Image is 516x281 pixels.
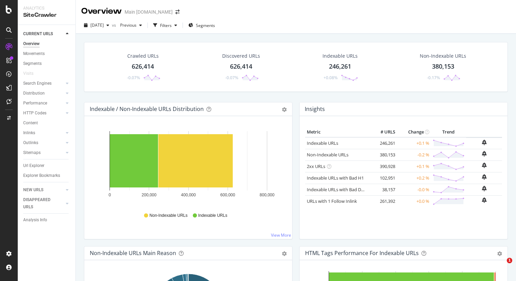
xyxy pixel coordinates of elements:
[482,174,487,180] div: bell-plus
[482,163,487,168] div: bell-plus
[307,186,381,193] a: Indexable URLs with Bad Description
[23,70,40,77] a: Visits
[23,100,47,107] div: Performance
[225,75,238,81] div: -0.07%
[23,40,40,47] div: Overview
[23,216,71,224] a: Analysis Info
[23,50,45,57] div: Movements
[432,62,454,71] div: 380,153
[23,149,41,156] div: Sitemaps
[125,9,173,15] div: Main [DOMAIN_NAME]
[397,149,431,160] td: -0.2 %
[324,75,338,81] div: +0.08%
[23,186,64,194] a: NEW URLS
[397,160,431,172] td: +0.1 %
[507,258,512,263] span: 1
[109,193,111,197] text: 0
[307,163,325,169] a: 2xx URLs
[23,30,53,38] div: CURRENT URLS
[23,120,71,127] a: Content
[181,193,196,197] text: 400,000
[23,80,52,87] div: Search Engines
[23,172,60,179] div: Explorer Bookmarks
[81,5,122,17] div: Overview
[90,127,287,206] svg: A chart.
[23,11,70,19] div: SiteCrawler
[23,216,47,224] div: Analysis Info
[149,213,187,219] span: Non-Indexable URLs
[497,251,502,256] div: gear
[307,175,364,181] a: Indexable URLs with Bad H1
[117,20,145,31] button: Previous
[23,196,58,211] div: DISAPPEARED URLS
[482,140,487,145] div: bell-plus
[282,107,287,112] div: gear
[482,186,487,191] div: bell-plus
[370,195,397,207] td: 261,392
[23,110,64,117] a: HTTP Codes
[198,213,227,219] span: Indexable URLs
[397,195,431,207] td: +0.0 %
[23,90,45,97] div: Distribution
[370,172,397,184] td: 102,951
[305,104,325,114] h4: Insights
[23,162,71,169] a: Url Explorer
[196,23,215,28] span: Segments
[397,127,431,137] th: Change
[175,10,180,14] div: arrow-right-arrow-left
[23,196,64,211] a: DISAPPEARED URLS
[23,5,70,11] div: Analytics
[23,50,71,57] a: Movements
[186,20,218,31] button: Segments
[23,100,64,107] a: Performance
[117,22,137,28] span: Previous
[427,75,440,81] div: -0.17%
[23,129,35,137] div: Inlinks
[23,60,42,67] div: Segments
[493,258,509,274] iframe: Intercom live chat
[282,251,287,256] div: gear
[23,139,38,146] div: Outlinks
[23,30,64,38] a: CURRENT URLS
[23,172,71,179] a: Explorer Bookmarks
[307,198,357,204] a: URLs with 1 Follow Inlink
[23,40,71,47] a: Overview
[222,53,260,59] div: Discovered URLs
[23,186,43,194] div: NEW URLS
[307,152,348,158] a: Non-Indexable URLs
[142,193,157,197] text: 200,000
[23,70,33,77] div: Visits
[23,162,44,169] div: Url Explorer
[260,193,275,197] text: 800,000
[23,60,71,67] a: Segments
[112,22,117,28] span: vs
[81,20,112,31] button: [DATE]
[307,140,338,146] a: Indexable URLs
[23,120,38,127] div: Content
[370,137,397,149] td: 246,261
[90,106,204,112] div: Indexable / Non-Indexable URLs Distribution
[127,75,140,81] div: -0.07%
[23,90,64,97] a: Distribution
[397,137,431,149] td: +0.1 %
[230,62,252,71] div: 626,414
[90,22,104,28] span: 2025 Aug. 17th
[420,53,466,59] div: Non-Indexable URLs
[132,62,154,71] div: 626,414
[150,20,180,31] button: Filters
[370,149,397,160] td: 380,153
[431,127,466,137] th: Trend
[220,193,235,197] text: 600,000
[370,127,397,137] th: # URLS
[160,23,172,28] div: Filters
[23,110,46,117] div: HTTP Codes
[305,127,370,137] th: Metric
[482,151,487,156] div: bell-plus
[482,197,487,203] div: bell-plus
[322,53,358,59] div: Indexable URLs
[370,184,397,195] td: 38,157
[329,62,351,71] div: 246,261
[23,149,64,156] a: Sitemaps
[271,232,291,238] a: View More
